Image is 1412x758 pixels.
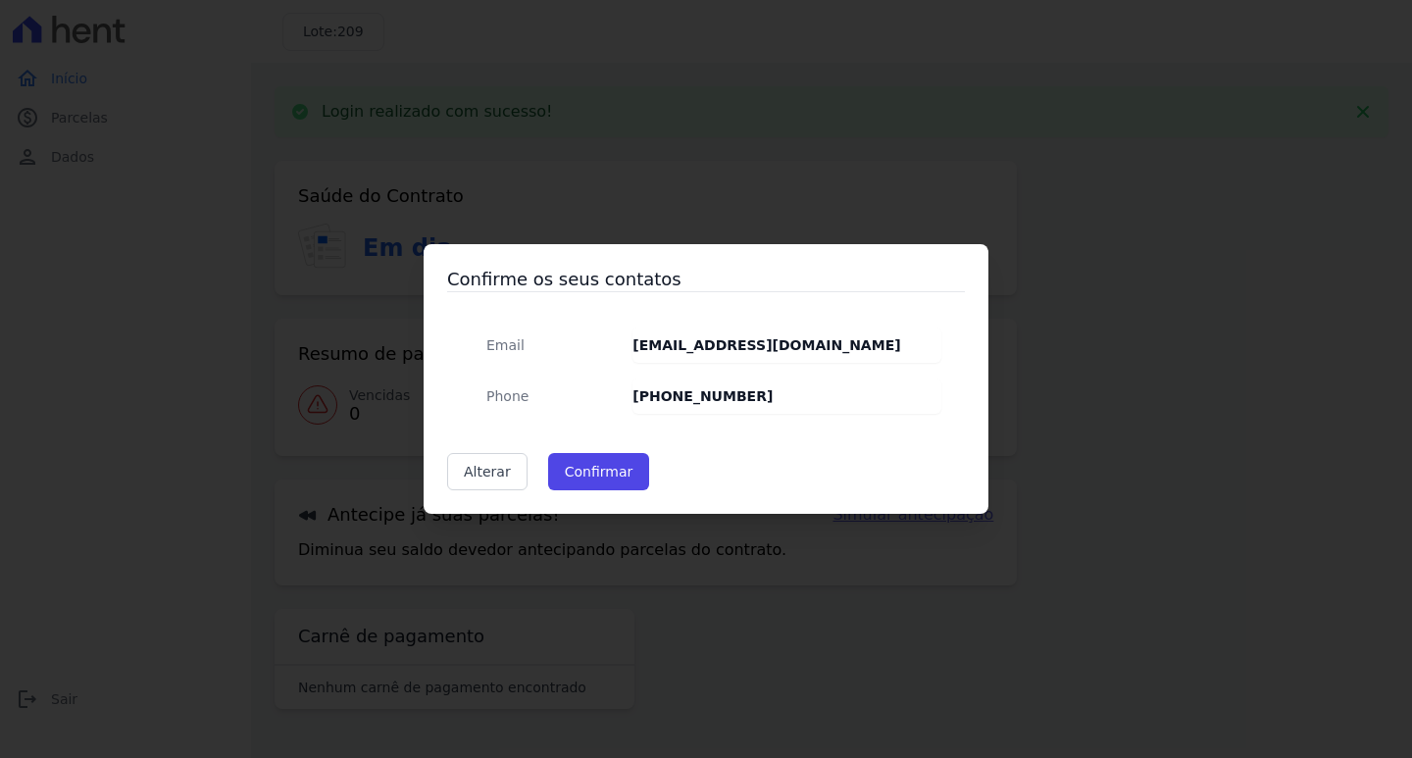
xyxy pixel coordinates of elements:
span: translation missing: pt-BR.public.contracts.modal.confirmation.phone [486,388,529,404]
a: Alterar [447,453,528,490]
strong: [PHONE_NUMBER] [632,388,773,404]
span: translation missing: pt-BR.public.contracts.modal.confirmation.email [486,337,525,353]
strong: [EMAIL_ADDRESS][DOMAIN_NAME] [632,337,900,353]
h3: Confirme os seus contatos [447,268,965,291]
button: Confirmar [548,453,650,490]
